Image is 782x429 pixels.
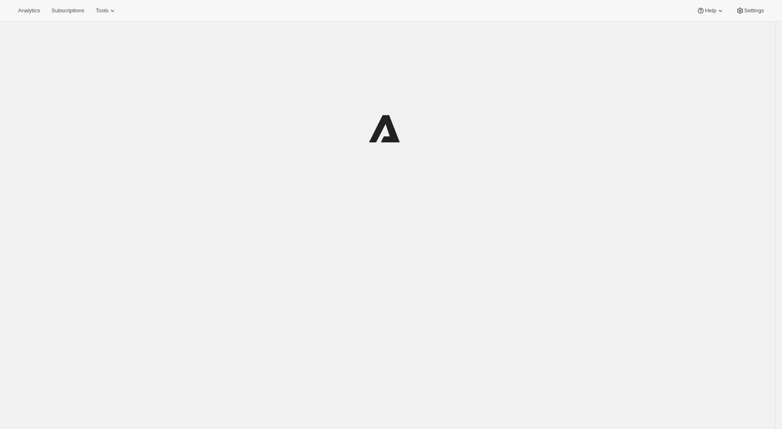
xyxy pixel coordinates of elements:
[96,7,108,14] span: Tools
[18,7,40,14] span: Analytics
[705,7,716,14] span: Help
[731,5,769,16] button: Settings
[692,5,729,16] button: Help
[46,5,89,16] button: Subscriptions
[51,7,84,14] span: Subscriptions
[744,7,764,14] span: Settings
[13,5,45,16] button: Analytics
[91,5,122,16] button: Tools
